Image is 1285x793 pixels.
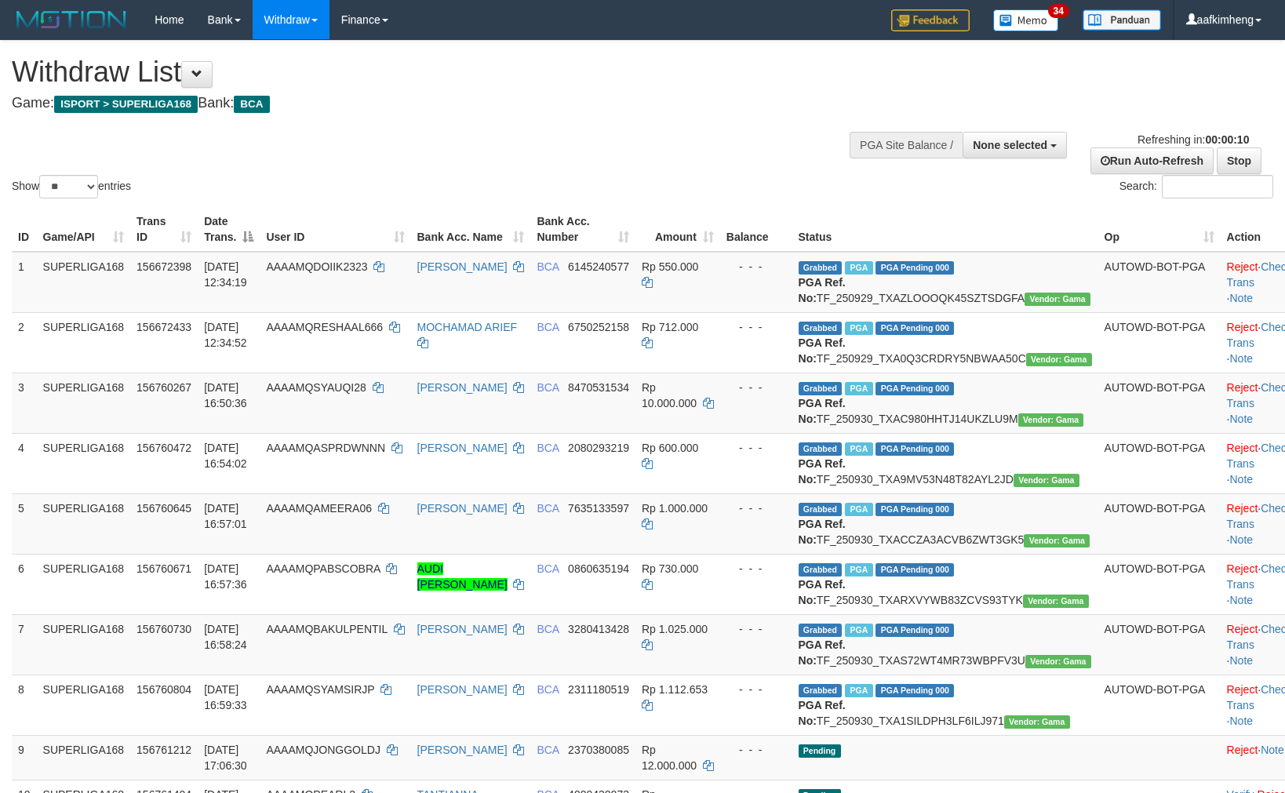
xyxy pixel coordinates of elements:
img: MOTION_logo.png [12,8,131,31]
th: Date Trans.: activate to sort column descending [198,207,260,252]
span: BCA [537,683,559,696]
span: Rp 600.000 [642,442,698,454]
a: Note [1230,715,1254,727]
span: PGA Pending [875,382,954,395]
a: Note [1230,413,1254,425]
span: Marked by aafsoycanthlai [845,563,872,577]
span: ISPORT > SUPERLIGA168 [54,96,198,113]
div: - - - [726,742,786,758]
span: AAAAMQASPRDWNNN [266,442,385,454]
span: [DATE] 12:34:19 [204,260,247,289]
span: PGA Pending [875,503,954,516]
span: BCA [537,381,559,394]
span: PGA Pending [875,322,954,335]
strong: 00:00:10 [1205,133,1249,146]
span: PGA Pending [875,442,954,456]
span: Vendor URL: https://trx31.1velocity.biz [1026,353,1092,366]
a: Reject [1227,260,1258,273]
td: TF_250929_TXAZLOOOQK45SZTSDGFA [792,252,1098,313]
span: AAAAMQSYAUQI28 [266,381,366,394]
span: Grabbed [799,442,843,456]
span: 156760645 [137,502,191,515]
a: [PERSON_NAME] [417,744,508,756]
td: 1 [12,252,37,313]
span: Copy 3280413428 to clipboard [568,623,629,635]
div: - - - [726,440,786,456]
span: 156672433 [137,321,191,333]
span: BCA [537,744,559,756]
a: Reject [1227,442,1258,454]
a: Note [1230,292,1254,304]
a: Note [1230,654,1254,667]
span: 156760472 [137,442,191,454]
span: Vendor URL: https://trx31.1velocity.biz [1014,474,1079,487]
div: - - - [726,259,786,275]
span: Rp 712.000 [642,321,698,333]
td: SUPERLIGA168 [37,433,131,493]
span: PGA Pending [875,624,954,637]
b: PGA Ref. No: [799,638,846,667]
span: Pending [799,744,841,758]
div: - - - [726,319,786,335]
td: AUTOWD-BOT-PGA [1098,554,1221,614]
a: AUDI [PERSON_NAME] [417,562,508,591]
a: Reject [1227,502,1258,515]
span: AAAAMQDOIIK2323 [266,260,367,273]
a: Stop [1217,147,1261,174]
td: SUPERLIGA168 [37,252,131,313]
a: MOCHAMAD ARIEF [417,321,518,333]
td: 4 [12,433,37,493]
div: - - - [726,682,786,697]
span: AAAAMQSYAMSIRJP [266,683,374,696]
td: TF_250930_TXA9MV53N48T82AYL2JD [792,433,1098,493]
span: Grabbed [799,322,843,335]
th: ID [12,207,37,252]
div: - - - [726,500,786,516]
span: AAAAMQPABSCOBRA [266,562,380,575]
button: None selected [963,132,1067,158]
td: SUPERLIGA168 [37,493,131,554]
div: - - - [726,380,786,395]
span: Rp 10.000.000 [642,381,697,409]
span: BCA [537,442,559,454]
a: Reject [1227,744,1258,756]
a: Reject [1227,321,1258,333]
b: PGA Ref. No: [799,578,846,606]
td: 3 [12,373,37,433]
td: 2 [12,312,37,373]
div: - - - [726,621,786,637]
td: AUTOWD-BOT-PGA [1098,373,1221,433]
span: Refreshing in: [1138,133,1249,146]
td: TF_250930_TXA1SILDPH3LF6ILJ971 [792,675,1098,735]
td: SUPERLIGA168 [37,312,131,373]
span: Copy 2370380085 to clipboard [568,744,629,756]
a: Note [1261,744,1284,756]
a: [PERSON_NAME] [417,442,508,454]
td: SUPERLIGA168 [37,373,131,433]
span: Marked by aafsoycanthlai [845,442,872,456]
td: AUTOWD-BOT-PGA [1098,433,1221,493]
input: Search: [1162,175,1273,198]
td: AUTOWD-BOT-PGA [1098,252,1221,313]
a: [PERSON_NAME] [417,502,508,515]
td: AUTOWD-BOT-PGA [1098,493,1221,554]
span: None selected [973,139,1047,151]
span: [DATE] 16:57:01 [204,502,247,530]
b: PGA Ref. No: [799,699,846,727]
a: Note [1230,533,1254,546]
b: PGA Ref. No: [799,397,846,425]
span: 156760730 [137,623,191,635]
span: [DATE] 12:34:52 [204,321,247,349]
span: BCA [537,321,559,333]
span: Vendor URL: https://trx31.1velocity.biz [1025,655,1091,668]
td: SUPERLIGA168 [37,735,131,780]
span: [DATE] 16:50:36 [204,381,247,409]
th: Bank Acc. Number: activate to sort column ascending [530,207,635,252]
th: User ID: activate to sort column ascending [260,207,410,252]
td: 7 [12,614,37,675]
td: SUPERLIGA168 [37,614,131,675]
span: Copy 8470531534 to clipboard [568,381,629,394]
span: Rp 1.025.000 [642,623,708,635]
a: Reject [1227,562,1258,575]
span: Vendor URL: https://trx31.1velocity.biz [1024,534,1090,547]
